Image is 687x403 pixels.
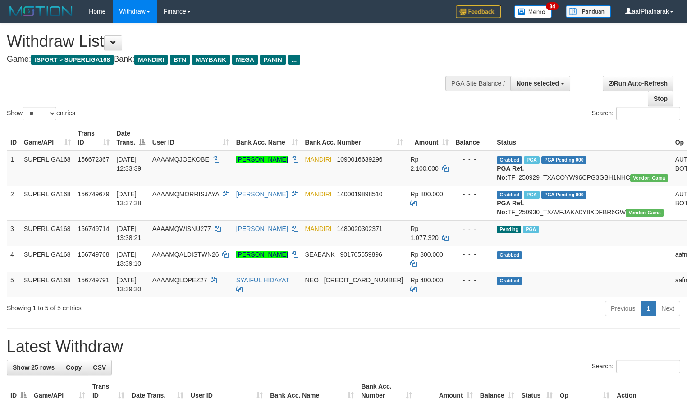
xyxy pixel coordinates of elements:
[78,225,110,232] span: 156749714
[337,190,382,198] span: Copy 1400019898510 to clipboard
[497,165,524,181] b: PGA Ref. No:
[337,156,382,163] span: Copy 1090016639296 to clipboard
[497,156,522,164] span: Grabbed
[93,364,106,371] span: CSV
[456,250,490,259] div: - - -
[410,225,438,241] span: Rp 1.077.320
[626,209,664,217] span: Vendor URL: https://trx31.1velocity.biz
[113,125,149,151] th: Date Trans.: activate to sort column descending
[117,225,142,241] span: [DATE] 13:38:21
[493,186,671,220] td: TF_250930_TXAVFJAKA0Y8XDFBR6GW
[493,125,671,151] th: Status
[655,301,680,316] a: Next
[7,55,449,64] h4: Game: Bank:
[152,225,211,232] span: AAAAMQWISNU277
[410,190,443,198] span: Rp 800.000
[236,251,288,258] a: [PERSON_NAME]
[170,55,190,65] span: BTN
[510,76,570,91] button: None selected
[236,156,288,163] a: [PERSON_NAME]
[117,276,142,293] span: [DATE] 13:39:30
[497,251,522,259] span: Grabbed
[456,224,490,233] div: - - -
[233,125,302,151] th: Bank Acc. Name: activate to sort column ascending
[87,360,112,375] a: CSV
[152,276,207,284] span: AAAAMQLOPEZ27
[117,251,142,267] span: [DATE] 13:39:10
[302,125,407,151] th: Bank Acc. Number: activate to sort column ascending
[20,125,74,151] th: Game/API: activate to sort column ascending
[456,276,490,285] div: - - -
[31,55,114,65] span: ISPORT > SUPERLIGA168
[7,5,75,18] img: MOTION_logo.png
[149,125,233,151] th: User ID: activate to sort column ascending
[7,272,20,297] td: 5
[456,155,490,164] div: - - -
[524,191,540,199] span: Marked by aafheankoy
[305,251,335,258] span: SEABANK
[524,156,540,164] span: Marked by aafsengchandara
[66,364,82,371] span: Copy
[630,174,668,182] span: Vendor URL: https://trx31.1velocity.biz
[7,300,279,312] div: Showing 1 to 5 of 5 entries
[497,226,521,233] span: Pending
[60,360,87,375] a: Copy
[566,5,611,18] img: panduan.png
[192,55,230,65] span: MAYBANK
[324,276,403,284] span: Copy 5859459223534313 to clipboard
[407,125,452,151] th: Amount: activate to sort column ascending
[74,125,113,151] th: Trans ID: activate to sort column ascending
[410,156,438,172] span: Rp 2.100.000
[337,225,382,232] span: Copy 1480020302371 to clipboard
[7,220,20,246] td: 3
[236,276,289,284] a: SYAIFUL HIDAYAT
[410,276,443,284] span: Rp 400.000
[523,226,539,233] span: Marked by aafsengchandara
[20,272,74,297] td: SUPERLIGA168
[152,190,219,198] span: AAAAMQMORRISJAYA
[541,191,586,199] span: PGA Pending
[7,125,20,151] th: ID
[117,156,142,172] span: [DATE] 12:33:39
[541,156,586,164] span: PGA Pending
[232,55,258,65] span: MEGA
[456,190,490,199] div: - - -
[592,360,680,373] label: Search:
[152,251,219,258] span: AAAAMQALDISTWN26
[236,225,288,232] a: [PERSON_NAME]
[288,55,300,65] span: ...
[7,338,680,356] h1: Latest Withdraw
[514,5,552,18] img: Button%20Memo.svg
[7,186,20,220] td: 2
[616,107,680,120] input: Search:
[605,301,641,316] a: Previous
[7,246,20,272] td: 4
[20,151,74,186] td: SUPERLIGA168
[7,151,20,186] td: 1
[592,107,680,120] label: Search:
[497,199,524,216] b: PGA Ref. No:
[410,251,443,258] span: Rp 300.000
[497,277,522,285] span: Grabbed
[305,190,332,198] span: MANDIRI
[305,225,332,232] span: MANDIRI
[134,55,168,65] span: MANDIRI
[340,251,382,258] span: Copy 901705659896 to clipboard
[260,55,286,65] span: PANIN
[546,2,558,10] span: 34
[616,360,680,373] input: Search:
[497,191,522,199] span: Grabbed
[117,190,142,207] span: [DATE] 13:37:38
[641,301,656,316] a: 1
[7,360,60,375] a: Show 25 rows
[23,107,56,120] select: Showentries
[7,32,449,50] h1: Withdraw List
[493,151,671,186] td: TF_250929_TXACOYW96CPG3GBH1NHC
[452,125,494,151] th: Balance
[456,5,501,18] img: Feedback.jpg
[305,156,332,163] span: MANDIRI
[516,80,559,87] span: None selected
[603,76,673,91] a: Run Auto-Refresh
[13,364,55,371] span: Show 25 rows
[7,107,75,120] label: Show entries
